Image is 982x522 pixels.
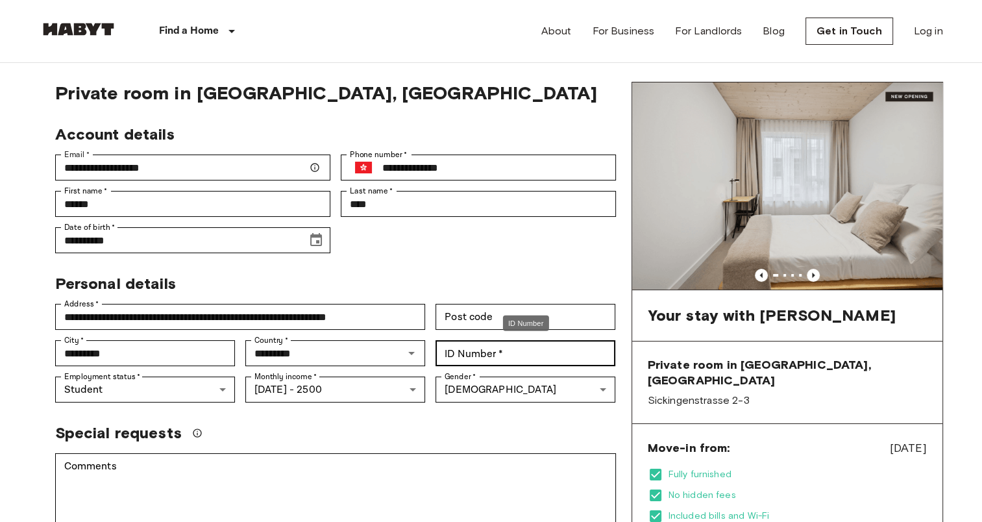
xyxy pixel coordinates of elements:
div: Student [55,377,235,403]
span: Private room in [GEOGRAPHIC_DATA], [GEOGRAPHIC_DATA] [55,82,616,104]
div: Email [55,155,330,180]
div: Address [55,304,426,330]
span: Move-in from: [648,440,730,456]
button: Choose date, selected date is Oct 10, 1989 [303,227,329,253]
label: Gender [445,371,476,382]
span: Special requests [55,423,182,443]
label: Monthly income [254,371,317,382]
svg: Make sure your email is correct — we'll send your booking details there. [310,162,320,173]
label: Date of birth [64,221,115,233]
div: Last name [341,191,616,217]
span: [DATE] [890,440,927,456]
button: Previous image [807,269,820,282]
button: Open [402,344,421,362]
img: Hong Kong SAR [355,162,372,173]
span: Your stay with [PERSON_NAME] [648,306,896,325]
p: Find a Home [159,23,219,39]
div: ID Number [436,340,615,366]
div: ID Number [503,315,549,331]
button: Previous image [755,269,768,282]
label: Address [64,298,99,310]
span: Account details [55,125,175,143]
span: Sickingenstrasse 2-3 [648,393,927,408]
label: Phone number [350,149,408,160]
a: For Business [592,23,654,39]
div: First name [55,191,330,217]
div: City [55,340,235,366]
button: Select country [350,154,377,181]
label: City [64,334,84,346]
a: Blog [763,23,785,39]
span: Personal details [55,274,176,293]
a: For Landlords [675,23,742,39]
span: Private room in [GEOGRAPHIC_DATA], [GEOGRAPHIC_DATA] [648,357,927,388]
img: Habyt [40,23,117,36]
svg: We'll do our best to accommodate your request, but please note we can't guarantee it will be poss... [192,428,203,438]
label: Country [254,334,288,346]
div: [DATE] - 2500 [245,377,425,403]
a: Log in [914,23,943,39]
span: No hidden fees [669,489,927,502]
label: Last name [350,185,393,197]
img: Marketing picture of unit DE-01-477-036-01 [632,82,942,290]
span: Fully furnished [669,468,927,481]
label: Email [64,149,90,160]
a: About [541,23,572,39]
div: Post code [436,304,615,330]
label: Employment status [64,371,141,382]
div: [DEMOGRAPHIC_DATA] [436,377,615,403]
label: First name [64,185,108,197]
a: Get in Touch [805,18,893,45]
